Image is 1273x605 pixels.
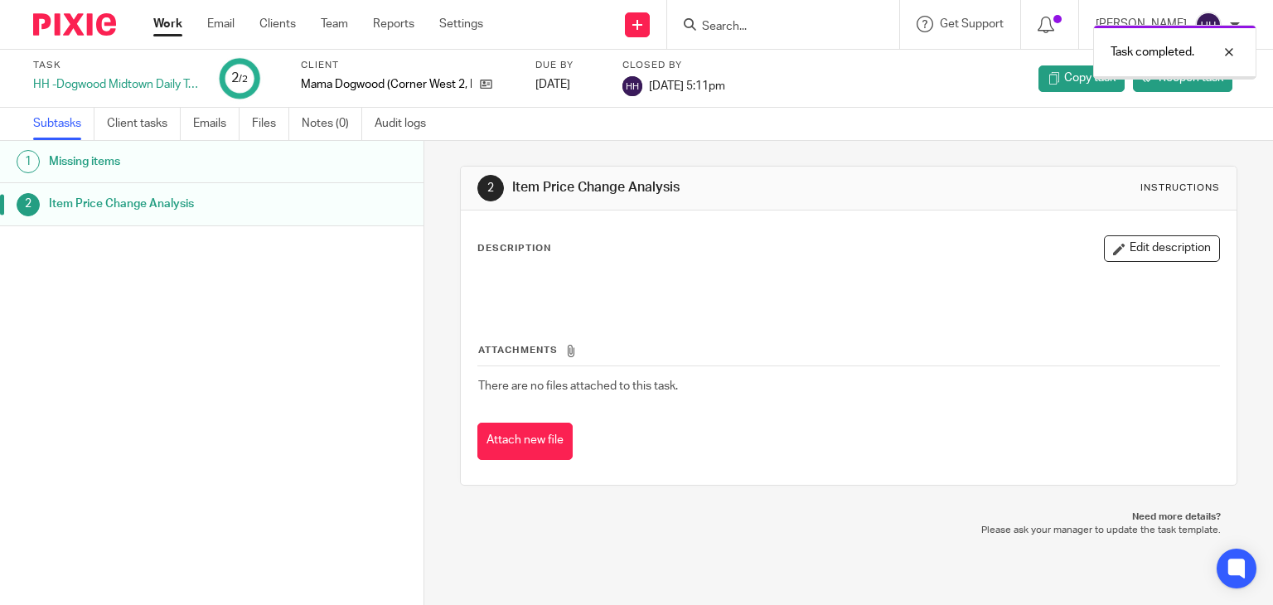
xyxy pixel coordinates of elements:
p: Need more details? [477,511,1222,524]
span: There are no files attached to this task. [478,380,678,392]
h1: Item Price Change Analysis [512,179,883,196]
h1: Item Price Change Analysis [49,191,288,216]
label: Task [33,59,199,72]
a: Files [252,108,289,140]
div: Instructions [1140,181,1220,195]
a: Clients [259,16,296,32]
img: svg%3E [622,76,642,96]
span: [DATE] 5:11pm [649,80,725,91]
p: Description [477,242,551,255]
div: 2 [17,193,40,216]
img: Pixie [33,13,116,36]
label: Closed by [622,59,725,72]
span: Attachments [478,346,558,355]
small: /2 [239,75,248,84]
a: Subtasks [33,108,94,140]
a: Reports [373,16,414,32]
label: Due by [535,59,602,72]
div: 1 [17,150,40,173]
img: svg%3E [1195,12,1222,38]
div: [DATE] [535,76,602,93]
a: Audit logs [375,108,438,140]
p: Please ask your manager to update the task template. [477,524,1222,537]
a: Team [321,16,348,32]
a: Settings [439,16,483,32]
a: Client tasks [107,108,181,140]
button: Attach new file [477,423,573,460]
div: 2 [477,175,504,201]
a: Email [207,16,235,32]
a: Notes (0) [302,108,362,140]
label: Client [301,59,515,72]
div: 2 [231,69,248,88]
div: HH -Dogwood Midtown Daily Tasks - [DATE] [33,76,199,93]
p: Task completed. [1111,44,1194,60]
button: Edit description [1104,235,1220,262]
h1: Missing items [49,149,288,174]
a: Work [153,16,182,32]
p: Mama Dogwood (Corner West 2, LLC) [301,76,472,93]
a: Emails [193,108,240,140]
